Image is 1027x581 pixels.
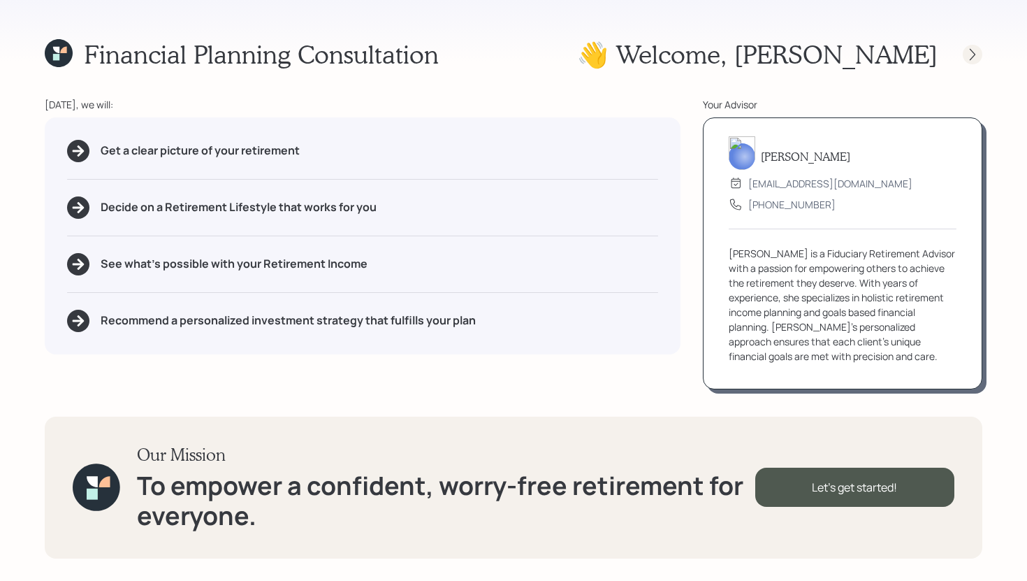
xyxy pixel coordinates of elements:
[761,150,850,163] h5: [PERSON_NAME]
[748,197,836,212] div: [PHONE_NUMBER]
[577,39,938,69] h1: 👋 Welcome , [PERSON_NAME]
[729,136,755,170] img: treva-nostdahl-headshot.png
[748,176,912,191] div: [EMAIL_ADDRESS][DOMAIN_NAME]
[45,97,680,112] div: [DATE], we will:
[84,39,439,69] h1: Financial Planning Consultation
[101,201,377,214] h5: Decide on a Retirement Lifestyle that works for you
[137,471,755,531] h1: To empower a confident, worry-free retirement for everyone.
[755,468,954,507] div: Let's get started!
[101,257,367,271] h5: See what's possible with your Retirement Income
[137,445,755,465] h3: Our Mission
[703,97,982,112] div: Your Advisor
[729,246,956,364] div: [PERSON_NAME] is a Fiduciary Retirement Advisor with a passion for empowering others to achieve t...
[101,144,300,157] h5: Get a clear picture of your retirement
[101,314,476,327] h5: Recommend a personalized investment strategy that fulfills your plan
